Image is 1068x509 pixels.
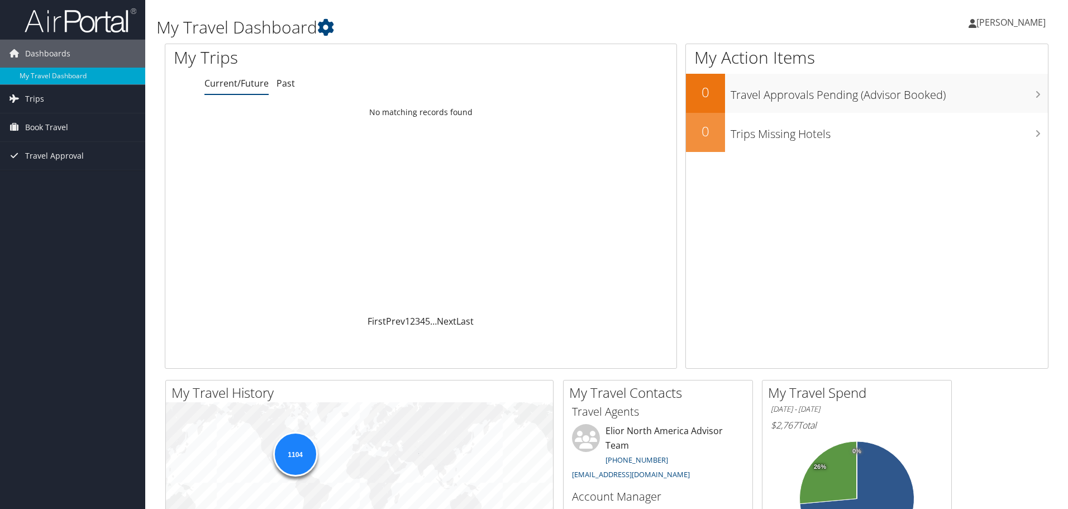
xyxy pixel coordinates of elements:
h1: My Travel Dashboard [156,16,757,39]
tspan: 26% [814,464,826,470]
a: Current/Future [204,77,269,89]
span: Book Travel [25,113,68,141]
a: [PERSON_NAME] [969,6,1057,39]
a: 5 [425,315,430,327]
h2: My Travel History [171,383,553,402]
span: [PERSON_NAME] [976,16,1046,28]
a: Last [456,315,474,327]
a: Prev [386,315,405,327]
div: 1104 [273,431,317,476]
a: 2 [410,315,415,327]
h2: My Travel Contacts [569,383,752,402]
a: [PHONE_NUMBER] [605,455,668,465]
td: No matching records found [165,102,676,122]
a: 0Trips Missing Hotels [686,113,1048,152]
h3: Account Manager [572,489,744,505]
h2: 0 [686,83,725,102]
span: Travel Approval [25,142,84,170]
a: 4 [420,315,425,327]
h1: My Trips [174,46,455,69]
tspan: 0% [852,448,861,455]
h6: Total [771,419,943,431]
span: Dashboards [25,40,70,68]
h3: Travel Agents [572,404,744,420]
h1: My Action Items [686,46,1048,69]
h2: My Travel Spend [768,383,951,402]
li: Elior North America Advisor Team [566,424,750,484]
a: 3 [415,315,420,327]
a: Next [437,315,456,327]
h2: 0 [686,122,725,141]
a: 0Travel Approvals Pending (Advisor Booked) [686,74,1048,113]
a: Past [276,77,295,89]
h3: Travel Approvals Pending (Advisor Booked) [731,82,1048,103]
span: Trips [25,85,44,113]
a: First [368,315,386,327]
a: [EMAIL_ADDRESS][DOMAIN_NAME] [572,469,690,479]
a: 1 [405,315,410,327]
span: … [430,315,437,327]
img: airportal-logo.png [25,7,136,34]
span: $2,767 [771,419,798,431]
h6: [DATE] - [DATE] [771,404,943,415]
h3: Trips Missing Hotels [731,121,1048,142]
